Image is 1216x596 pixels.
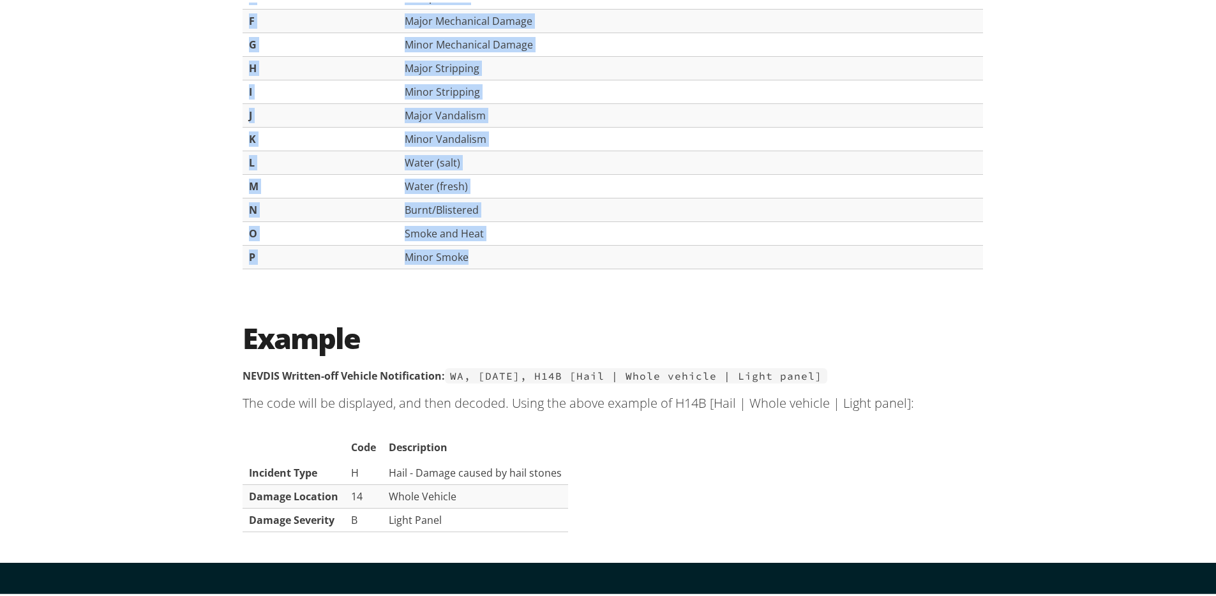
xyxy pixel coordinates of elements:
[398,220,983,243] td: Smoke and Heat
[243,506,345,530] td: Damage Severity
[243,318,983,353] h2: Example
[398,172,983,196] td: Water (fresh)
[382,431,568,459] th: Description
[243,220,398,243] td: O
[398,149,983,172] td: Water (salt)
[445,366,827,381] span: WA, [DATE], H14B [Hail | Whole vehicle | Light panel]
[398,196,983,220] td: Burnt/Blistered
[345,431,382,459] th: Code
[243,482,345,506] td: Damage Location
[398,7,983,31] td: Major Mechanical Damage
[382,506,568,530] td: Light Panel
[243,78,398,101] td: I
[243,243,398,267] td: P
[345,506,382,530] td: B
[243,196,398,220] td: N
[243,125,398,149] td: K
[345,482,382,506] td: 14
[398,54,983,78] td: Major Stripping
[243,7,398,31] td: F
[382,482,568,506] td: Whole Vehicle
[243,459,345,482] td: Incident Type
[398,125,983,149] td: Minor Vandalism
[398,31,983,54] td: Minor Mechanical Damage
[243,149,398,172] td: L
[398,101,983,125] td: Major Vandalism
[243,101,398,125] td: J
[243,366,445,380] strong: NEVDIS Written-off Vehicle Notification:
[382,459,568,482] td: Hail - Damage caused by hail stones
[243,54,398,78] td: H
[398,243,983,267] td: Minor Smoke
[243,31,398,54] td: G
[243,381,983,421] p: The code will be displayed, and then decoded. Using the above example of H14B [Hail | Whole vehic...
[345,459,382,482] td: H
[398,78,983,101] td: Minor Stripping
[243,172,398,196] td: M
